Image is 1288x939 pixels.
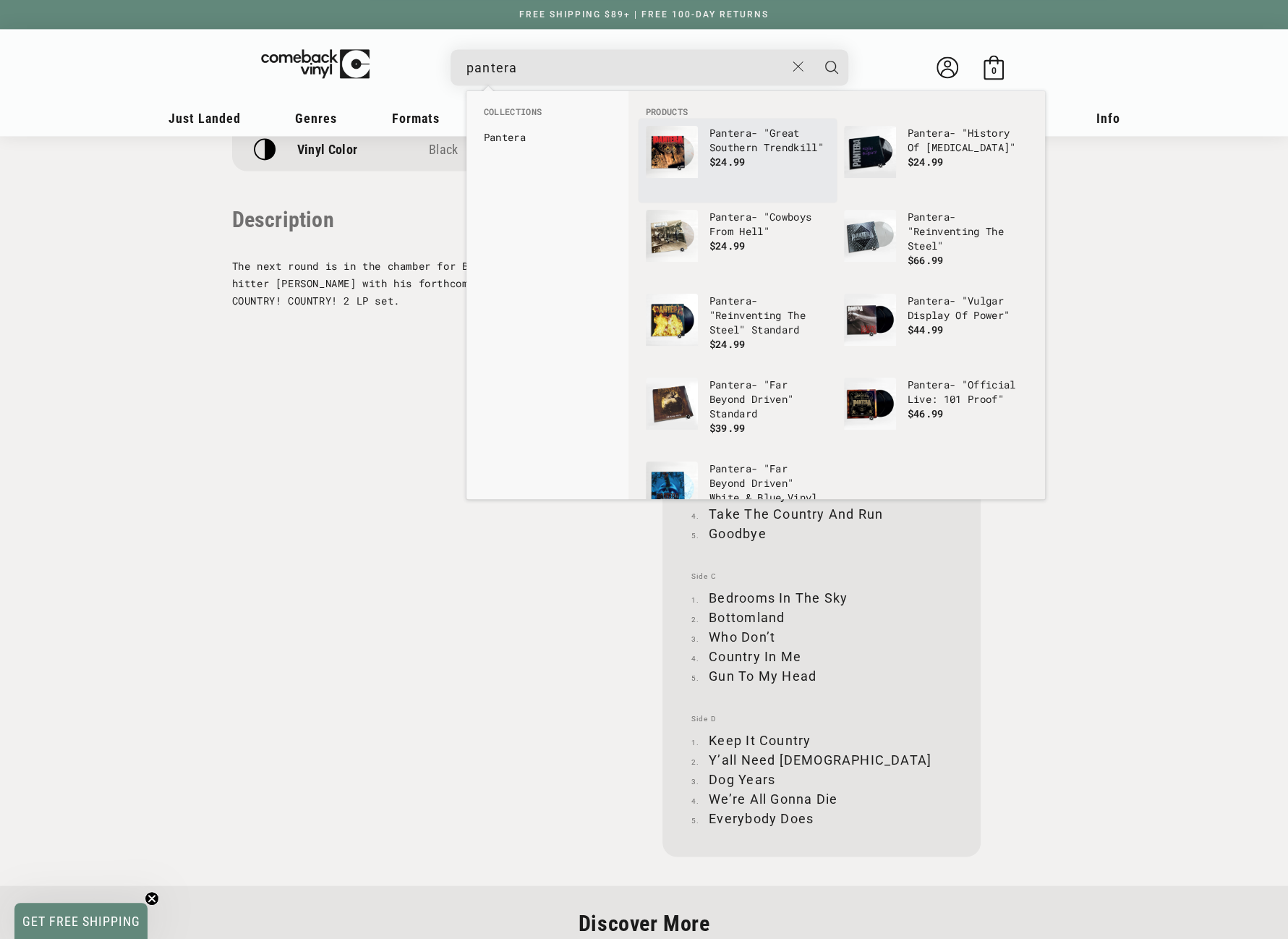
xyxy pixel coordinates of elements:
[646,378,829,447] a: Pantera - "Far Beyond Driven" Standard Pantera- "Far Beyond Driven" Standard $39.99
[639,203,837,286] li: products: Pantera - "Cowboys From Hell"
[908,378,1028,407] p: - "Official Live: 101 Proof"
[484,130,526,144] b: Pantera
[837,370,1035,454] li: products: Pantera - "Official Live: 101 Proof"
[451,49,848,85] div: Search
[295,111,337,126] span: Genres
[709,462,751,475] b: Pantera
[646,126,698,178] img: Pantera - "Great Southern Trendkill"
[709,421,746,435] span: $39.99
[844,378,896,430] img: Pantera - "Official Live: 101 Proof"
[691,714,952,723] span: Side D
[691,607,952,626] li: Bottomland
[709,462,829,505] p: - "Far Beyond Driven" White & Blue Vinyl
[691,587,952,607] li: Bedrooms In The Sky
[232,259,612,307] span: The next round is in the chamber for Big Loud Records heavy hitter [PERSON_NAME] with his forthco...
[709,155,746,169] span: $24.99
[639,286,837,370] li: products: Pantera - "Reinventing The Steel" Standard
[844,378,1028,447] a: Pantera - "Official Live: 101 Proof" Pantera- "Official Live: 101 Proof" $46.99
[844,210,1028,279] a: Pantera - "Reinventing The Steel" Pantera- "Reinventing The Steel" $66.99
[691,808,952,828] li: Everybody Does
[844,126,896,178] img: Pantera - "History Of Hostility"
[709,294,751,307] b: Pantera
[908,323,944,336] span: $44.99
[646,126,829,195] a: Pantera - "Great Southern Trendkill" Pantera- "Great Southern Trendkill" $24.99
[908,126,1028,155] p: - "History Of [MEDICAL_DATA]"
[908,126,950,140] b: Pantera
[709,126,751,140] b: Pantera
[477,126,618,149] li: collections: Pantera
[908,155,944,169] span: $24.99
[484,130,611,145] a: Pantera
[646,462,829,531] a: Pantera - "Far Beyond Driven" White & Blue Vinyl Pantera- "Far Beyond Driven" White & Blue Vinyl
[991,65,996,76] span: 0
[709,337,746,351] span: $24.99
[837,286,1035,370] li: products: Pantera - "Vulgar Display Of Power"
[691,730,952,749] li: Keep It Country
[785,51,811,82] button: Close
[844,294,896,346] img: Pantera - "Vulgar Display Of Power"
[14,903,148,939] div: GET FREE SHIPPINGClose teaser
[908,294,1028,323] p: - "Vulgar Display Of Power"
[691,646,952,666] li: Country In Me
[646,294,698,346] img: Pantera - "Reinventing The Steel" Standard
[709,126,829,155] p: - "Great Southern Trendkill"
[646,378,698,430] img: Pantera - "Far Beyond Driven" Standard
[844,210,896,262] img: Pantera - "Reinventing The Steel"
[392,111,440,126] span: Formats
[639,454,837,538] li: products: Pantera - "Far Beyond Driven" White & Blue Vinyl
[691,666,952,685] li: Gun To My Head
[477,106,618,126] li: Collections
[908,294,950,307] b: Pantera
[709,294,829,337] p: - "Reinventing The Steel" Standard
[646,210,698,262] img: Pantera - "Cowboys From Hell"
[691,626,952,646] li: Who Don’t
[709,239,746,252] span: $24.99
[709,378,751,391] b: Pantera
[844,126,1028,195] a: Pantera - "History Of Hostility" Pantera- "History Of [MEDICAL_DATA]" $24.99
[814,49,850,85] button: Search
[691,504,952,523] li: Take The Country And Run
[709,210,829,239] p: - "Cowboys From Hell"
[837,203,1035,286] li: products: Pantera - "Reinventing The Steel"
[145,891,159,906] button: Close teaser
[466,91,628,156] div: Collections
[908,210,950,224] b: Pantera
[169,111,241,126] span: Just Landed
[466,53,785,82] input: When autocomplete results are available use up and down arrows to review and enter to select
[691,769,952,789] li: Dog Years
[639,106,1035,119] li: Products
[837,119,1035,203] li: products: Pantera - "History Of Hostility"
[1096,111,1120,126] span: Info
[639,370,837,454] li: products: Pantera - "Far Beyond Driven" Standard
[639,119,837,203] li: products: Pantera - "Great Southern Trendkill"
[844,294,1028,363] a: Pantera - "Vulgar Display Of Power" Pantera- "Vulgar Display Of Power" $44.99
[908,378,950,391] b: Pantera
[908,210,1028,253] p: - "Reinventing The Steel"
[505,9,783,20] a: FREE SHIPPING $89+ | FREE 100-DAY RETURNS
[646,462,698,514] img: Pantera - "Far Beyond Driven" White & Blue Vinyl
[628,91,1045,499] div: Products
[691,789,952,808] li: We’re All Gonna Die
[691,572,952,580] span: Side C
[232,207,626,232] p: Description
[709,210,751,224] b: Pantera
[22,914,140,929] span: GET FREE SHIPPING
[297,142,358,157] p: Vinyl Color
[908,407,944,420] span: $46.99
[646,294,829,363] a: Pantera - "Reinventing The Steel" Standard Pantera- "Reinventing The Steel" Standard $24.99
[709,378,829,421] p: - "Far Beyond Driven" Standard
[429,142,458,157] span: Black
[646,210,829,279] a: Pantera - "Cowboys From Hell" Pantera- "Cowboys From Hell" $24.99
[691,523,952,543] li: Goodbye
[908,253,944,267] span: $66.99
[691,749,952,769] li: Y’all Need [DEMOGRAPHIC_DATA]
